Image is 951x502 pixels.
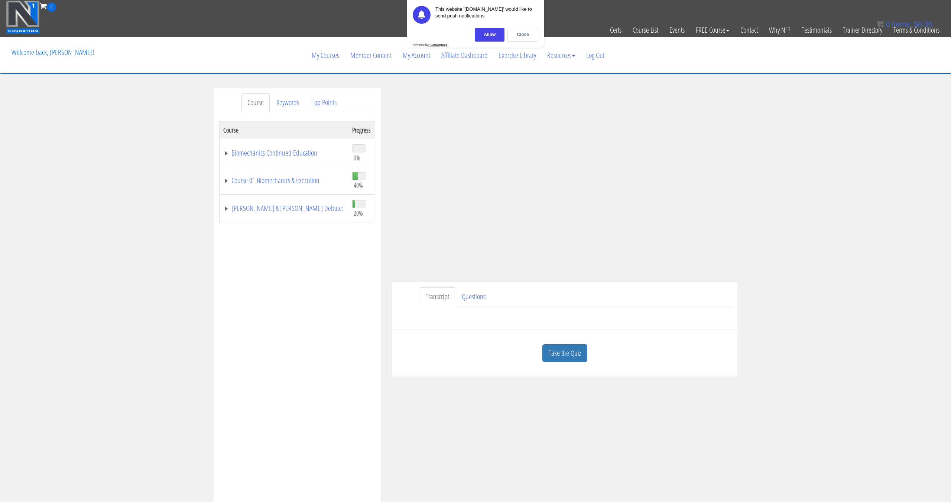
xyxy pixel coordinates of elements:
[397,38,436,73] a: My Account
[888,12,945,48] a: Terms & Conditions
[223,205,345,212] a: [PERSON_NAME] & [PERSON_NAME] Debate:
[876,20,932,28] a: 0 items: $0.00
[892,20,912,28] span: items:
[886,20,890,28] span: 0
[493,38,542,73] a: Exercise Library
[223,149,345,157] a: Biomechanics Continued Education
[581,38,610,73] a: Log Out
[914,20,918,28] span: $
[735,12,763,48] a: Contact
[6,38,100,67] p: Welcome back, [PERSON_NAME]!
[542,344,587,362] a: Take the Quiz
[6,0,40,34] img: n1-education
[413,43,448,46] div: Powered by
[604,12,627,48] a: Certs
[241,93,270,112] a: Course
[435,6,538,24] div: This website '[DOMAIN_NAME]' would like to send push notifications
[354,209,363,217] span: 20%
[47,3,56,12] span: 0
[542,38,581,73] a: Resources
[40,1,56,11] a: 0
[220,121,349,139] th: Course
[876,20,884,28] img: icon11.png
[796,12,837,48] a: Testimonials
[436,38,493,73] a: Affiliate Dashboard
[270,93,305,112] a: Keywords
[348,121,375,139] th: Progress
[223,177,345,184] a: Course 01 Biomechanics & Execution
[354,154,360,162] span: 0%
[690,12,735,48] a: FREE Course
[354,181,363,189] span: 40%
[664,12,690,48] a: Events
[345,38,397,73] a: Member Content
[456,287,491,306] a: Questions
[507,28,538,42] div: Close
[420,287,455,306] a: Transcript
[914,20,932,28] bdi: 0.00
[837,12,888,48] a: Trainer Directory
[627,12,664,48] a: Course List
[306,38,345,73] a: My Courses
[475,28,504,42] div: Allow
[428,43,447,46] strong: PushEngage
[763,12,796,48] a: Why N1?
[306,93,343,112] a: Top Points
